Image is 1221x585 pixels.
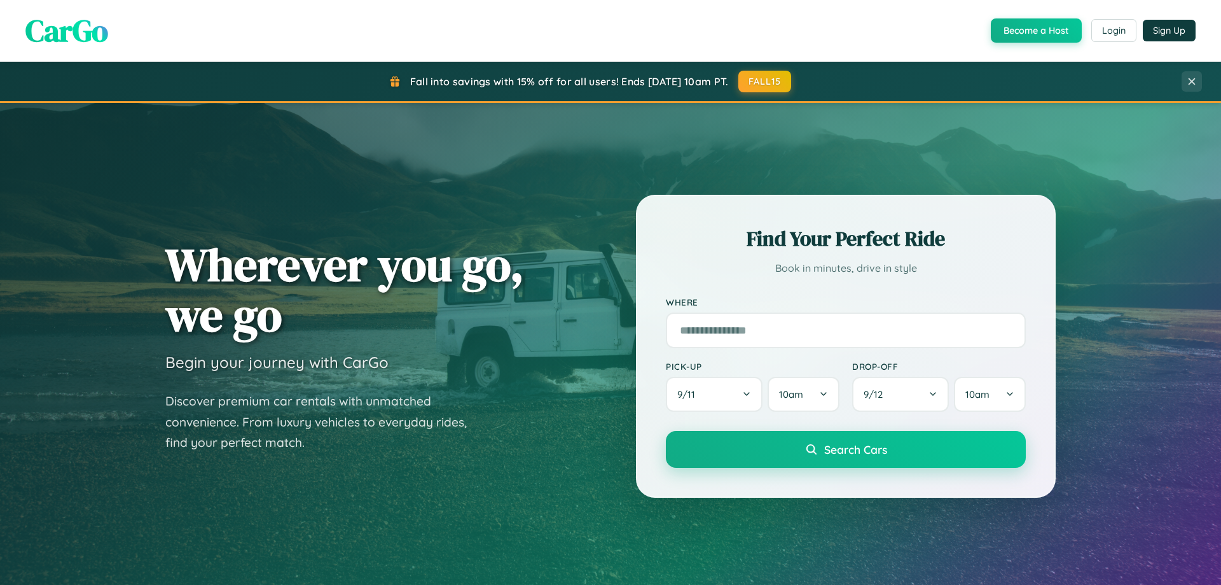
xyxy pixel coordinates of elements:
[666,361,839,372] label: Pick-up
[1091,19,1136,42] button: Login
[768,377,839,412] button: 10am
[666,297,1026,307] label: Where
[165,353,389,372] h3: Begin your journey with CarGo
[666,431,1026,468] button: Search Cars
[852,361,1026,372] label: Drop-off
[991,18,1082,43] button: Become a Host
[165,239,524,340] h1: Wherever you go, we go
[165,391,483,453] p: Discover premium car rentals with unmatched convenience. From luxury vehicles to everyday rides, ...
[824,442,887,456] span: Search Cars
[864,388,889,400] span: 9 / 12
[1143,20,1196,41] button: Sign Up
[25,10,108,52] span: CarGo
[666,225,1026,253] h2: Find Your Perfect Ride
[954,377,1026,412] button: 10am
[666,259,1026,278] p: Book in minutes, drive in style
[852,377,949,412] button: 9/12
[677,388,701,400] span: 9 / 11
[738,71,792,92] button: FALL15
[779,388,803,400] span: 10am
[965,388,990,400] span: 10am
[666,377,762,412] button: 9/11
[410,75,729,88] span: Fall into savings with 15% off for all users! Ends [DATE] 10am PT.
